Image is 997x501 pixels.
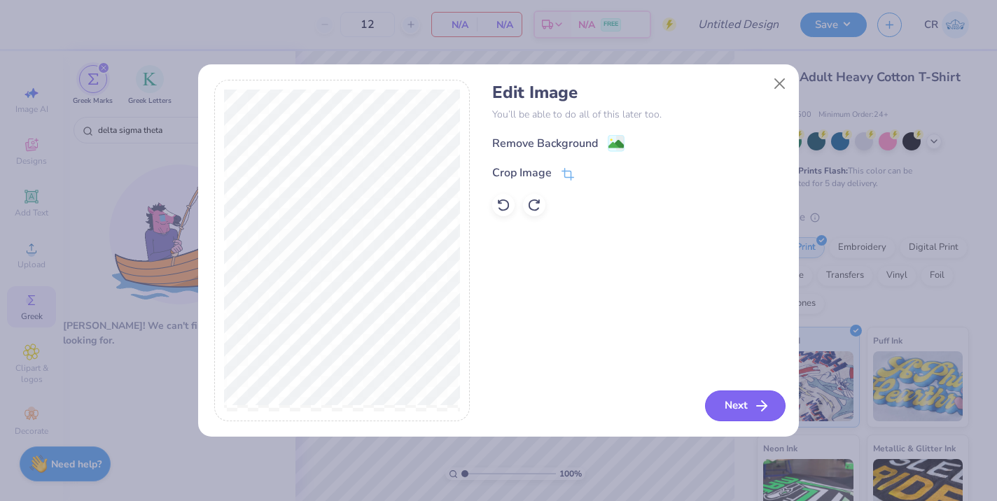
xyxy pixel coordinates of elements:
[705,390,786,421] button: Next
[767,70,793,97] button: Close
[492,135,598,152] div: Remove Background
[492,83,783,103] h4: Edit Image
[492,107,783,122] p: You’ll be able to do all of this later too.
[492,164,552,181] div: Crop Image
